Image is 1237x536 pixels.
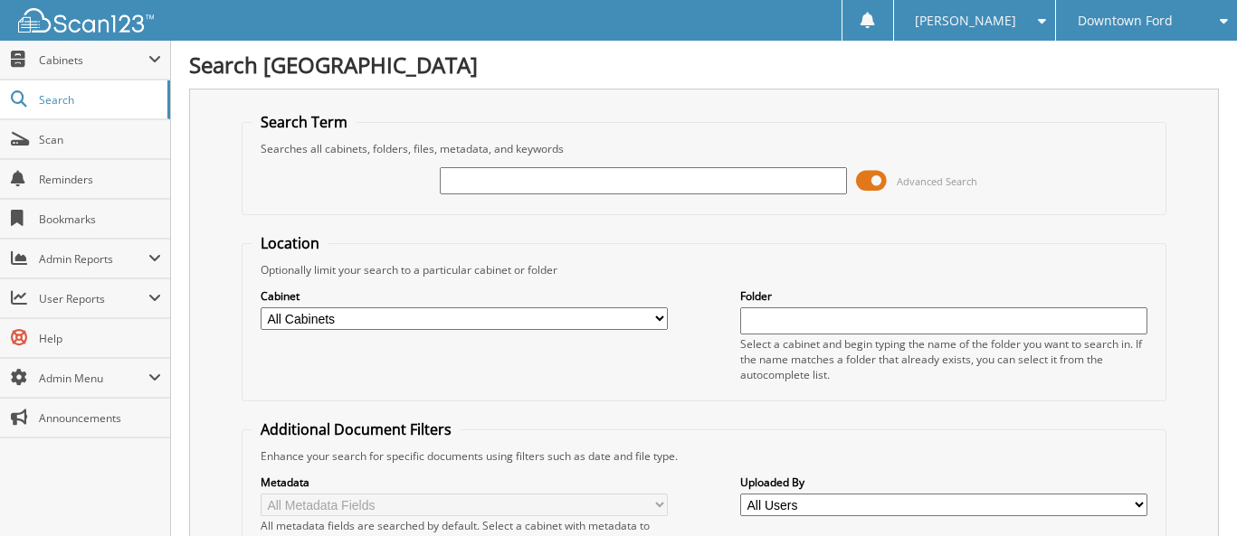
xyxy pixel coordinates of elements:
span: Admin Reports [39,251,148,267]
img: scan123-logo-white.svg [18,8,154,33]
span: Bookmarks [39,212,161,227]
span: Reminders [39,172,161,187]
legend: Additional Document Filters [252,419,461,439]
span: Search [39,92,158,108]
h1: Search [GEOGRAPHIC_DATA] [189,50,1219,80]
legend: Search Term [252,112,357,132]
span: Downtown Ford [1078,15,1173,26]
span: Advanced Search [897,174,977,188]
label: Folder [740,288,1147,304]
span: User Reports [39,291,148,306]
legend: Location [252,233,328,253]
div: Searches all cabinets, folders, files, metadata, and keywords [252,141,1156,156]
label: Metadata [261,475,668,490]
span: Admin Menu [39,371,148,386]
span: Cabinets [39,52,148,68]
div: Enhance your search for specific documents using filters such as date and file type. [252,448,1156,464]
div: Select a cabinet and begin typing the name of the folder you want to search in. If the name match... [740,336,1147,382]
span: Announcements [39,410,161,426]
span: Scan [39,132,161,147]
span: Help [39,331,161,346]
label: Uploaded By [740,475,1147,490]
div: Optionally limit your search to a particular cabinet or folder [252,262,1156,277]
label: Cabinet [261,288,668,304]
span: [PERSON_NAME] [915,15,1016,26]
